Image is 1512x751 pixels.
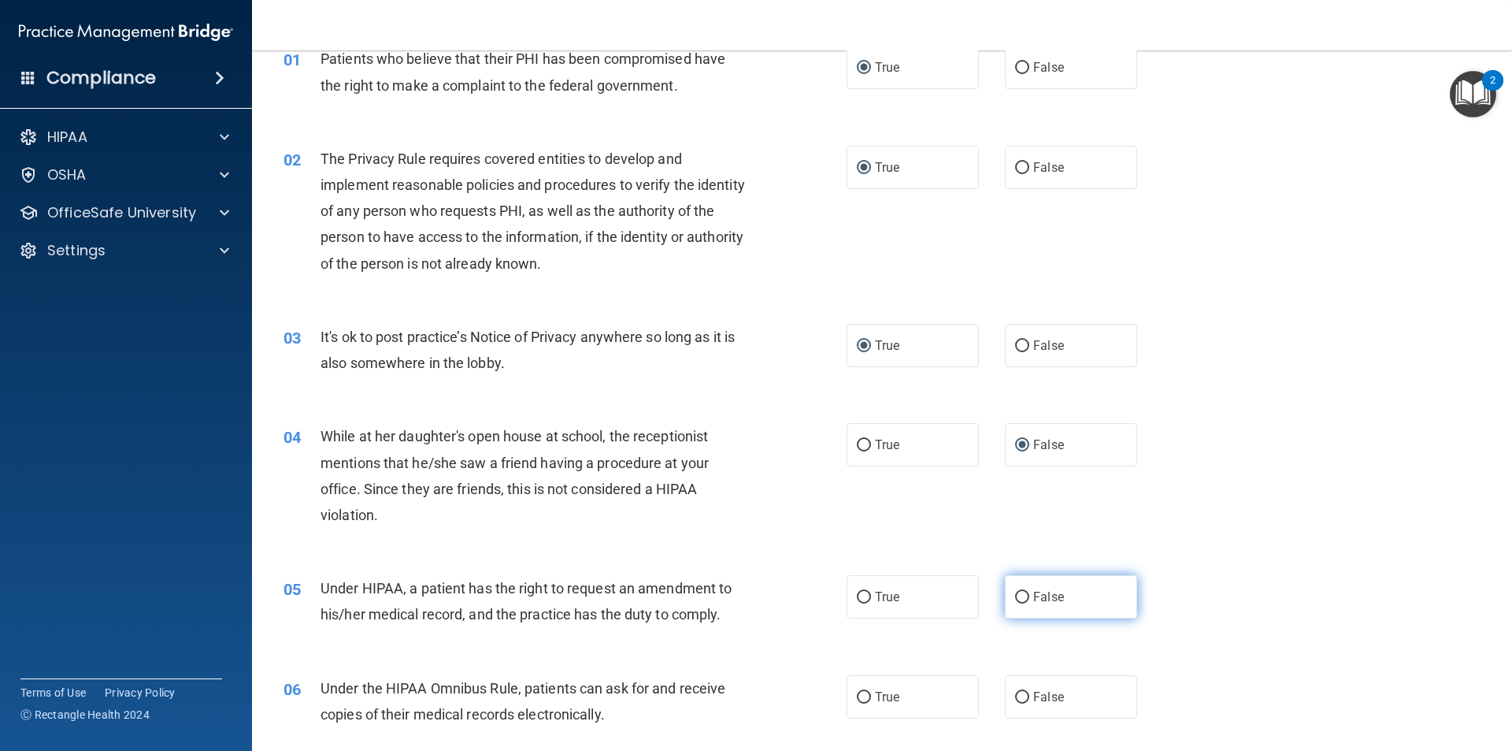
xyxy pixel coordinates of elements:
[875,160,899,175] span: True
[283,151,301,169] span: 02
[283,680,301,699] span: 06
[1033,60,1064,75] span: False
[47,128,87,147] p: HIPAA
[321,680,725,723] span: Under the HIPAA Omnibus Rule, patients can ask for and receive copies of their medical records el...
[321,151,745,272] span: The Privacy Rule requires covered entities to develop and implement reasonable policies and proce...
[857,62,871,74] input: True
[1450,71,1496,117] button: Open Resource Center, 2 new notifications
[875,437,899,452] span: True
[1033,589,1064,604] span: False
[1015,592,1029,604] input: False
[1015,692,1029,704] input: False
[47,165,87,184] p: OSHA
[1490,80,1495,101] div: 2
[1033,160,1064,175] span: False
[19,203,229,222] a: OfficeSafe University
[1033,690,1064,705] span: False
[857,692,871,704] input: True
[283,428,301,447] span: 04
[283,50,301,69] span: 01
[857,340,871,352] input: True
[19,17,233,48] img: PMB logo
[875,690,899,705] span: True
[283,580,301,599] span: 05
[857,592,871,604] input: True
[1015,62,1029,74] input: False
[1015,162,1029,174] input: False
[321,50,725,93] span: Patients who believe that their PHI has been compromised have the right to make a complaint to th...
[321,428,709,523] span: While at her daughter's open house at school, the receptionist mentions that he/she saw a friend ...
[19,241,229,260] a: Settings
[875,338,899,353] span: True
[1015,440,1029,452] input: False
[47,203,196,222] p: OfficeSafe University
[20,685,86,701] a: Terms of Use
[46,67,156,89] h4: Compliance
[875,60,899,75] span: True
[857,440,871,452] input: True
[1240,639,1493,702] iframe: Drift Widget Chat Controller
[1015,340,1029,352] input: False
[283,329,301,348] span: 03
[321,580,732,623] span: Under HIPAA, a patient has the right to request an amendment to his/her medical record, and the p...
[20,707,150,723] span: Ⓒ Rectangle Health 2024
[321,329,735,371] span: It's ok to post practice’s Notice of Privacy anywhere so long as it is also somewhere in the lobby.
[1033,437,1064,452] span: False
[19,128,229,147] a: HIPAA
[875,589,899,604] span: True
[47,241,106,260] p: Settings
[19,165,229,184] a: OSHA
[1033,338,1064,353] span: False
[857,162,871,174] input: True
[105,685,176,701] a: Privacy Policy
